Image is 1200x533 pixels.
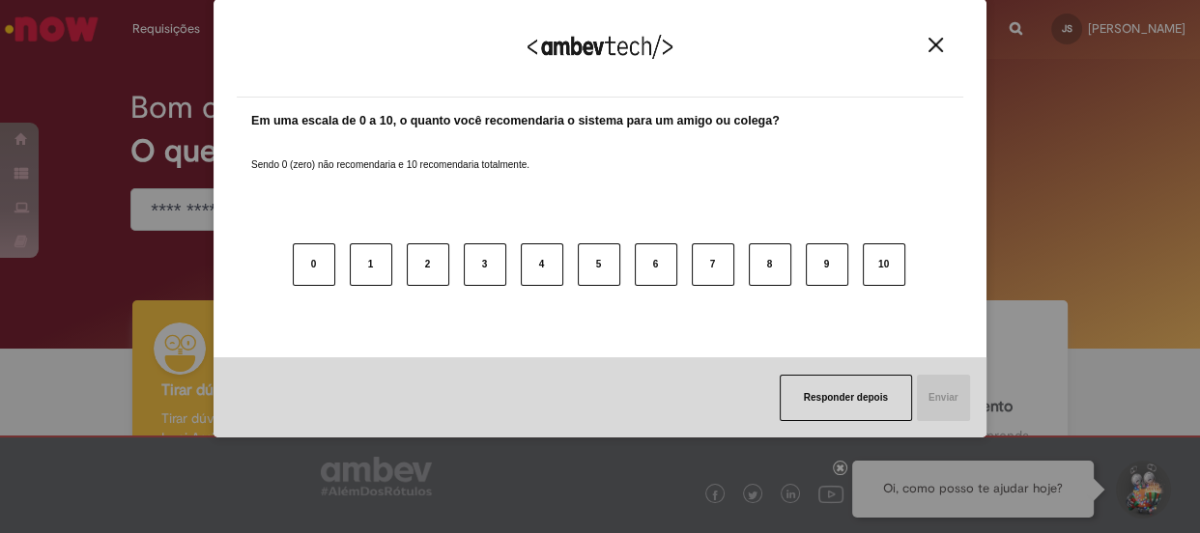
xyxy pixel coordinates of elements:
[528,35,672,59] img: Logo Ambevtech
[521,243,563,286] button: 4
[293,243,335,286] button: 0
[923,37,949,53] button: Close
[806,243,848,286] button: 9
[929,38,943,52] img: Close
[780,375,912,421] button: Responder depois
[749,243,791,286] button: 8
[635,243,677,286] button: 6
[251,135,529,172] label: Sendo 0 (zero) não recomendaria e 10 recomendaria totalmente.
[251,112,780,130] label: Em uma escala de 0 a 10, o quanto você recomendaria o sistema para um amigo ou colega?
[350,243,392,286] button: 1
[863,243,905,286] button: 10
[464,243,506,286] button: 3
[692,243,734,286] button: 7
[407,243,449,286] button: 2
[578,243,620,286] button: 5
